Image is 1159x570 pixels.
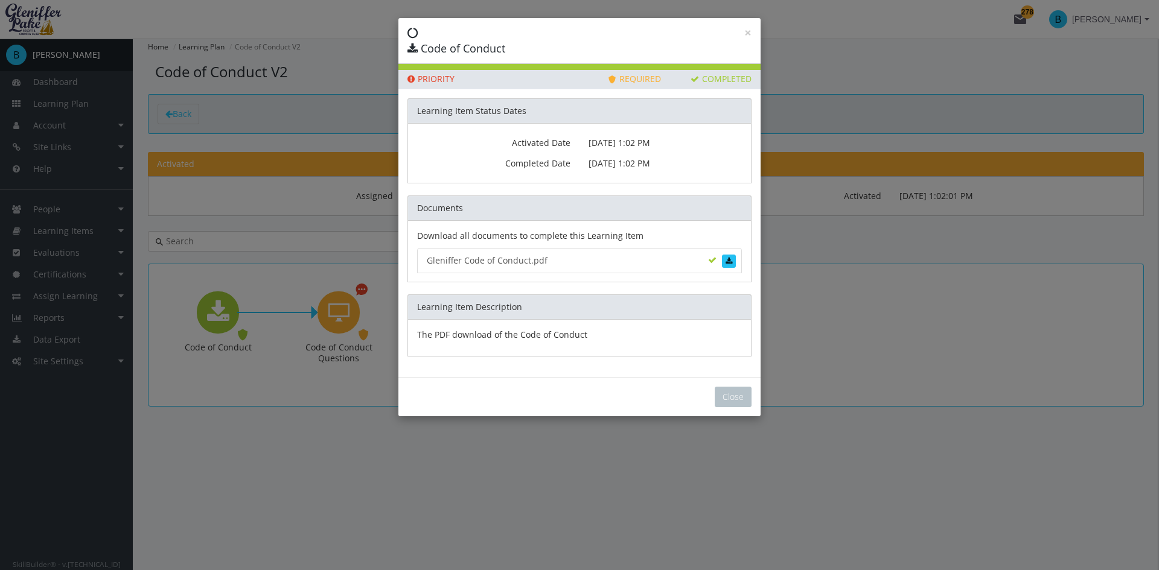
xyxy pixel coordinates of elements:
[417,133,579,149] label: Activated Date
[744,27,752,39] button: ×
[407,294,752,319] div: Learning Item Description
[417,329,742,341] p: The PDF download of the Code of Conduct
[417,248,742,273] a: Gleniffer Code of Conduct.pdf
[407,73,455,84] span: Priority
[407,98,752,123] div: Learning Item Status Dates
[715,387,752,407] button: Close
[589,157,650,169] span: [DATE] 1:02 PM
[691,73,752,84] span: Completed
[417,230,742,242] p: Download all documents to complete this Learning Item
[608,73,661,84] span: Required
[421,41,505,55] span: Code of Conduct
[589,137,650,148] span: [DATE] 1:02 PM
[417,202,463,214] span: Documents
[417,153,579,169] label: Completed Date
